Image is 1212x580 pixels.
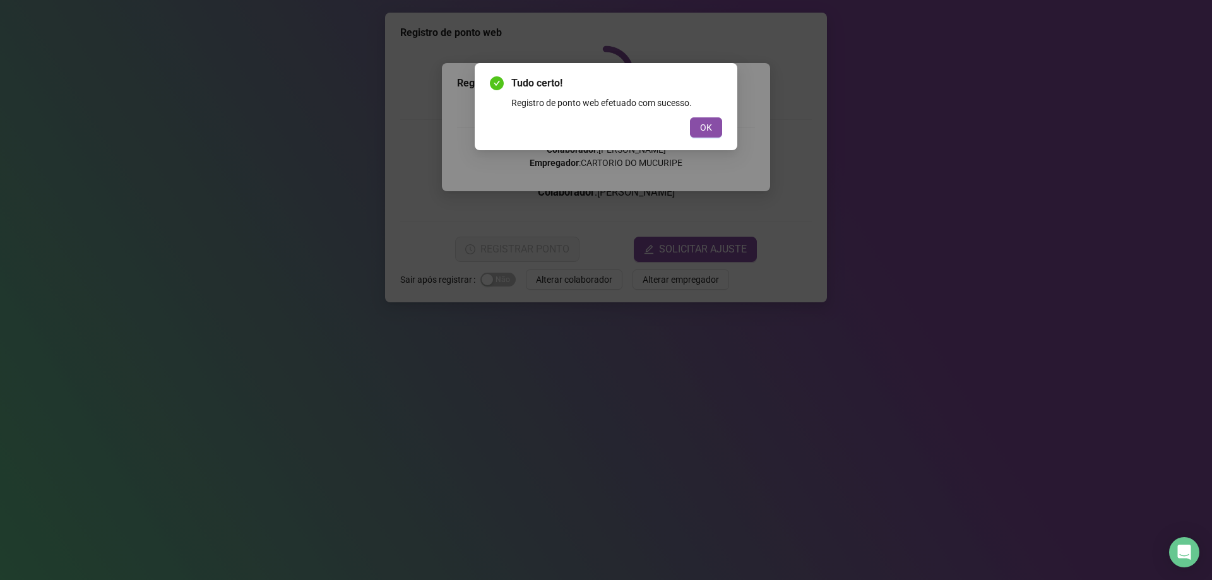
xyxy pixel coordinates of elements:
[511,76,722,91] span: Tudo certo!
[511,96,722,110] div: Registro de ponto web efetuado com sucesso.
[700,121,712,134] span: OK
[490,76,504,90] span: check-circle
[690,117,722,138] button: OK
[1169,537,1199,567] div: Open Intercom Messenger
